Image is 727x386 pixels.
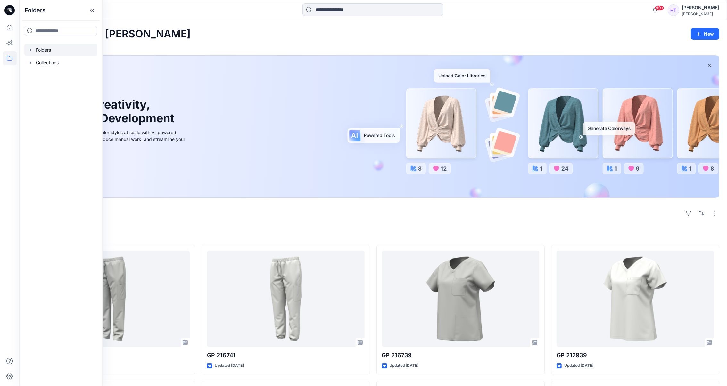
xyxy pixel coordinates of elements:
[557,351,714,360] p: GP 212939
[43,98,177,125] h1: Unleash Creativity, Speed Up Development
[207,251,364,347] a: GP 216741
[43,157,187,170] a: Discover more
[557,251,714,347] a: GP 212939
[215,362,244,369] p: Updated [DATE]
[691,28,719,40] button: New
[655,5,664,11] span: 99+
[27,28,191,40] h2: Welcome back, [PERSON_NAME]
[564,362,593,369] p: Updated [DATE]
[32,251,190,347] a: GP 216742
[27,231,719,239] h4: Styles
[390,362,419,369] p: Updated [DATE]
[382,351,539,360] p: GP 216739
[682,12,719,16] div: [PERSON_NAME]
[668,4,679,16] div: HT
[32,351,190,360] p: GP 216742
[43,129,187,149] div: Explore ideas faster and recolor styles at scale with AI-powered tools that boost creativity, red...
[207,351,364,360] p: GP 216741
[382,251,539,347] a: GP 216739
[682,4,719,12] div: [PERSON_NAME]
